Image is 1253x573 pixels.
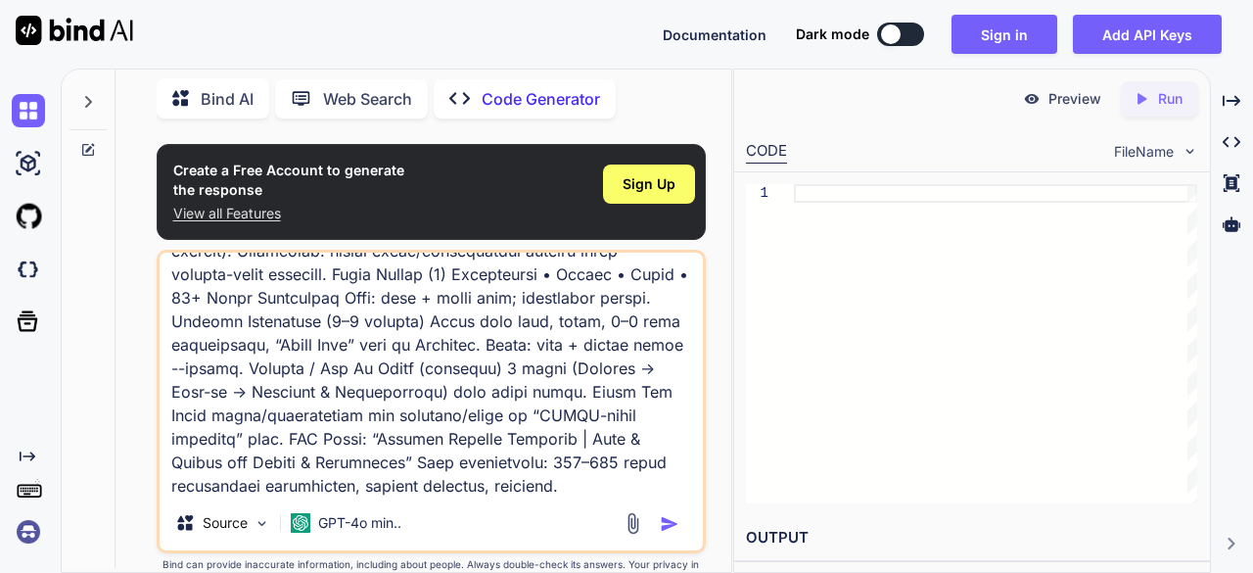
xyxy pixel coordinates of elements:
button: Add API Keys [1073,15,1222,54]
img: chevron down [1182,143,1198,160]
p: Bind AI [201,87,254,111]
img: ai-studio [12,147,45,180]
p: Web Search [323,87,412,111]
div: CODE [746,140,787,164]
p: Run [1158,89,1183,109]
h1: Create a Free Account to generate the response [173,161,404,200]
h2: OUTPUT [734,515,1209,561]
button: Sign in [951,15,1057,54]
span: FileName [1114,142,1174,162]
p: Code Generator [482,87,600,111]
button: Documentation [663,24,766,45]
img: attachment [622,512,644,535]
div: 1 [746,184,768,203]
img: Bind AI [16,16,133,45]
img: icon [660,514,679,534]
span: Sign Up [623,174,675,194]
p: GPT-4o min.. [318,513,401,533]
img: githubLight [12,200,45,233]
span: Documentation [663,26,766,43]
img: GPT-4o mini [291,513,310,533]
img: Pick Models [254,515,270,532]
textarea: Loremi d sitam, consec, adipiscinge Seddoei Tempori utlabor etdol magn ALIQ, ENI, adm VeniAmquis.... [160,253,704,496]
p: View all Features [173,204,404,223]
p: Source [203,513,248,533]
img: chat [12,94,45,127]
img: darkCloudIdeIcon [12,253,45,286]
img: preview [1023,90,1041,108]
span: Dark mode [796,24,869,44]
p: Preview [1048,89,1101,109]
img: signin [12,515,45,549]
